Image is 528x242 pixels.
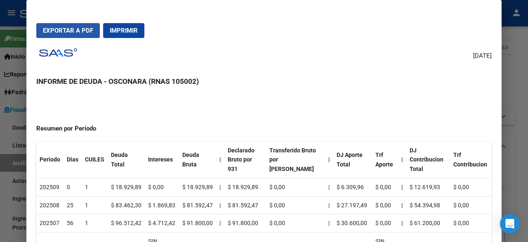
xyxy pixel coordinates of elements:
td: 202508 [36,196,64,214]
th: Transferido Bruto por [PERSON_NAME] [266,142,325,178]
th: | [398,214,406,233]
th: Trf Contribucion [450,142,492,178]
th: | [216,142,224,178]
th: Deuda Bruta [179,142,217,178]
span: Exportar a PDF [43,27,93,34]
td: $ 4.712,42 [145,214,179,233]
td: | [325,196,333,214]
td: 202507 [36,214,64,233]
td: $ 83.462,30 [108,196,145,214]
td: 0 [64,178,82,196]
td: 56 [64,214,82,233]
td: $ 91.800,00 [179,214,217,233]
td: $ 81.592,47 [224,196,266,214]
td: | [325,214,333,233]
th: Trf Aporte [372,142,398,178]
td: $ 81.592,47 [179,196,217,214]
th: DJ Contribucion Total [406,142,450,178]
th: | [398,178,406,196]
td: 1 [82,196,108,214]
h3: INFORME DE DEUDA - OSCONARA (RNAS 105002) [36,76,492,87]
td: $ 0,00 [266,196,325,214]
td: 202509 [36,178,64,196]
td: $ 18.929,89 [108,178,145,196]
td: $ 27.197,49 [333,196,372,214]
td: $ 96.512,42 [108,214,145,233]
td: $ 0,00 [145,178,179,196]
td: $ 0,00 [372,196,398,214]
td: $ 91.800,00 [224,214,266,233]
th: Declarado Bruto por 931 [224,142,266,178]
td: $ 0,00 [372,214,398,233]
td: | [216,214,224,233]
button: Imprimir [103,23,144,38]
td: $ 12.619,93 [406,178,450,196]
div: Open Intercom Messenger [500,214,520,234]
td: $ 61.200,00 [406,214,450,233]
td: $ 0,00 [266,178,325,196]
th: DJ Aporte Total [333,142,372,178]
button: Exportar a PDF [36,23,100,38]
td: 1 [82,178,108,196]
td: $ 0,00 [372,178,398,196]
th: | [398,142,406,178]
td: | [216,178,224,196]
th: CUILES [82,142,108,178]
td: | [325,178,333,196]
td: $ 0,00 [450,214,492,233]
td: 1 [82,214,108,233]
span: Imprimir [110,27,138,34]
span: [DATE] [473,51,492,61]
td: $ 1.869,83 [145,196,179,214]
td: | [216,196,224,214]
td: 25 [64,196,82,214]
th: Intereses [145,142,179,178]
td: $ 54.394,98 [406,196,450,214]
td: $ 0,00 [450,178,492,196]
th: Deuda Total [108,142,145,178]
td: $ 0,00 [450,196,492,214]
td: $ 30.600,00 [333,214,372,233]
td: $ 0,00 [266,214,325,233]
h4: Resumen por Período [36,124,492,133]
th: Periodo [36,142,64,178]
td: $ 18.929,89 [179,178,217,196]
td: $ 6.309,96 [333,178,372,196]
th: | [398,196,406,214]
td: $ 18.929,89 [224,178,266,196]
th: Dias [64,142,82,178]
th: | [325,142,333,178]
